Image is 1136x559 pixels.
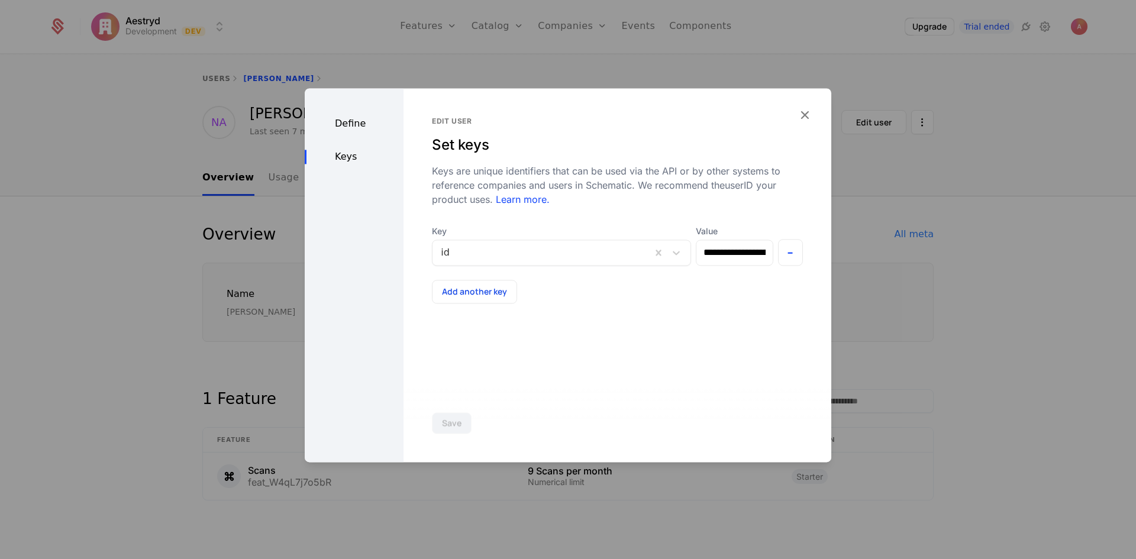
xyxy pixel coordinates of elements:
button: Add another key [432,280,517,303]
button: - [778,239,803,266]
div: Set keys [432,135,803,154]
div: Keys [305,150,404,164]
label: Value [696,225,773,237]
span: Key [432,225,691,237]
a: Learn more. [493,193,550,205]
div: Define [305,117,404,131]
div: Edit user [432,117,803,126]
div: Keys are unique identifiers that can be used via the API or by other systems to reference compani... [432,164,803,206]
button: Save [432,412,472,434]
